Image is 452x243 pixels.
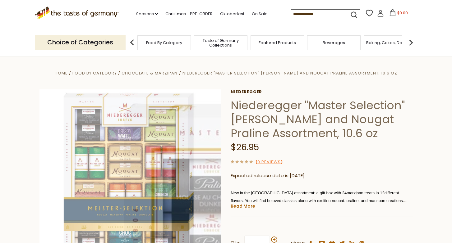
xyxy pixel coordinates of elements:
a: On Sale [252,11,268,17]
span: $0.00 [397,10,408,16]
img: next arrow [405,36,417,49]
button: $0.00 [385,9,412,19]
a: Food By Category [146,40,182,45]
a: Read More [231,203,255,209]
a: Baking, Cakes, Desserts [366,40,414,45]
span: New in the [GEOGRAPHIC_DATA] assortment: a gift box with 24 [231,191,347,195]
span: ( ) [256,159,283,165]
a: Beverages [323,40,345,45]
span: $26.95 [231,141,259,153]
a: Home [55,70,68,76]
a: Christmas - PRE-ORDER [165,11,213,17]
p: Choice of Categories [35,35,126,50]
a: Niederegger "Master Selection" [PERSON_NAME] and Nougat Praline Assortment, 10.6 oz [182,70,397,76]
a: Taste of Germany Collections [196,38,246,47]
img: previous arrow [126,36,138,49]
a: 0 Reviews [257,159,281,165]
a: Food By Category [72,70,117,76]
a: Seasons [136,11,158,17]
span: marzipan treats in 12 [347,191,384,195]
a: Chocolate & Marzipan [122,70,178,76]
p: Expected release date is [DATE] [231,172,413,180]
a: Featured Products [259,40,296,45]
a: Niederegger [231,89,413,94]
h1: Niederegger "Master Selection" [PERSON_NAME] and Nougat Praline Assortment, 10.6 oz [231,98,413,140]
a: Oktoberfest [220,11,244,17]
